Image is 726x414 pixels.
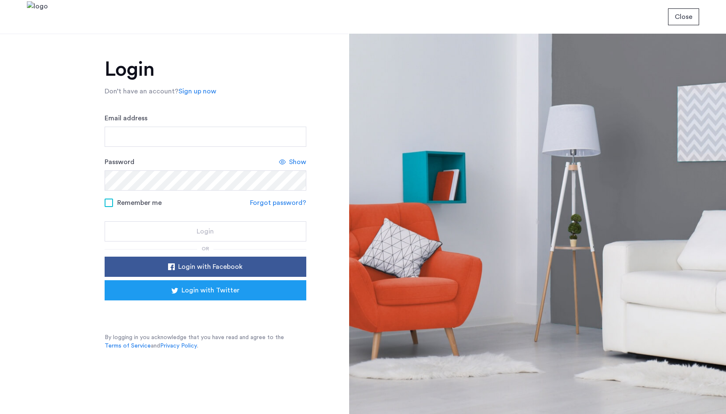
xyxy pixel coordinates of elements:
a: Sign up now [179,86,216,96]
span: Login [197,226,214,236]
span: Login with Twitter [181,285,239,295]
button: button [105,257,306,277]
span: or [202,246,209,251]
a: Privacy Policy [160,342,197,350]
span: Remember me [117,198,162,208]
span: Show [289,157,306,167]
img: logo [27,1,48,33]
span: Don’t have an account? [105,88,179,95]
button: button [105,280,306,300]
p: By logging in you acknowledge that you have read and agree to the and . [105,333,306,350]
h1: Login [105,59,306,80]
label: Email address [105,113,147,123]
a: Forgot password? [250,198,306,208]
a: Terms of Service [105,342,151,350]
span: Close [675,12,692,22]
span: Login with Facebook [178,262,242,272]
button: button [668,8,699,25]
button: button [105,221,306,241]
label: Password [105,157,134,167]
